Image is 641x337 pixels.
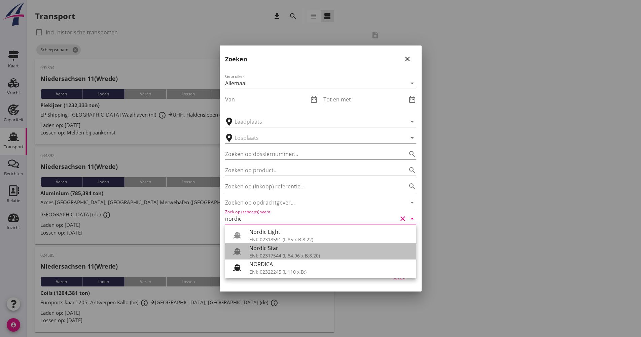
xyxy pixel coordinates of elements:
[408,79,416,87] i: arrow_drop_down
[225,55,247,64] h2: Zoeken
[225,80,247,86] div: Allemaal
[225,149,397,159] input: Zoeken op dossiernummer...
[235,132,397,143] input: Losplaats
[408,150,416,158] i: search
[408,134,416,142] i: arrow_drop_down
[323,94,407,105] input: Tot en met
[310,95,318,103] i: date_range
[225,197,397,208] input: Zoeken op opdrachtgever...
[408,182,416,190] i: search
[249,268,411,275] div: ENI: 02322245 (L:110 x B:)
[225,213,397,224] input: Zoek op (scheeps)naam
[403,55,412,63] i: close
[225,94,309,105] input: Van
[249,252,411,259] div: ENI: 02317544 (L:84.96 x B:8.20)
[408,215,416,223] i: arrow_drop_down
[408,118,416,126] i: arrow_drop_down
[399,215,407,223] i: clear
[249,228,411,236] div: Nordic Light
[249,260,411,268] div: NORDICA
[225,165,397,176] input: Zoeken op product...
[408,95,416,103] i: date_range
[408,198,416,207] i: arrow_drop_down
[408,166,416,174] i: search
[225,181,397,192] input: Zoeken op (inkoop) referentie…
[249,236,411,243] div: ENI: 02318591 (L:85 x B:8.22)
[235,116,397,127] input: Laadplaats
[249,244,411,252] div: Nordic Star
